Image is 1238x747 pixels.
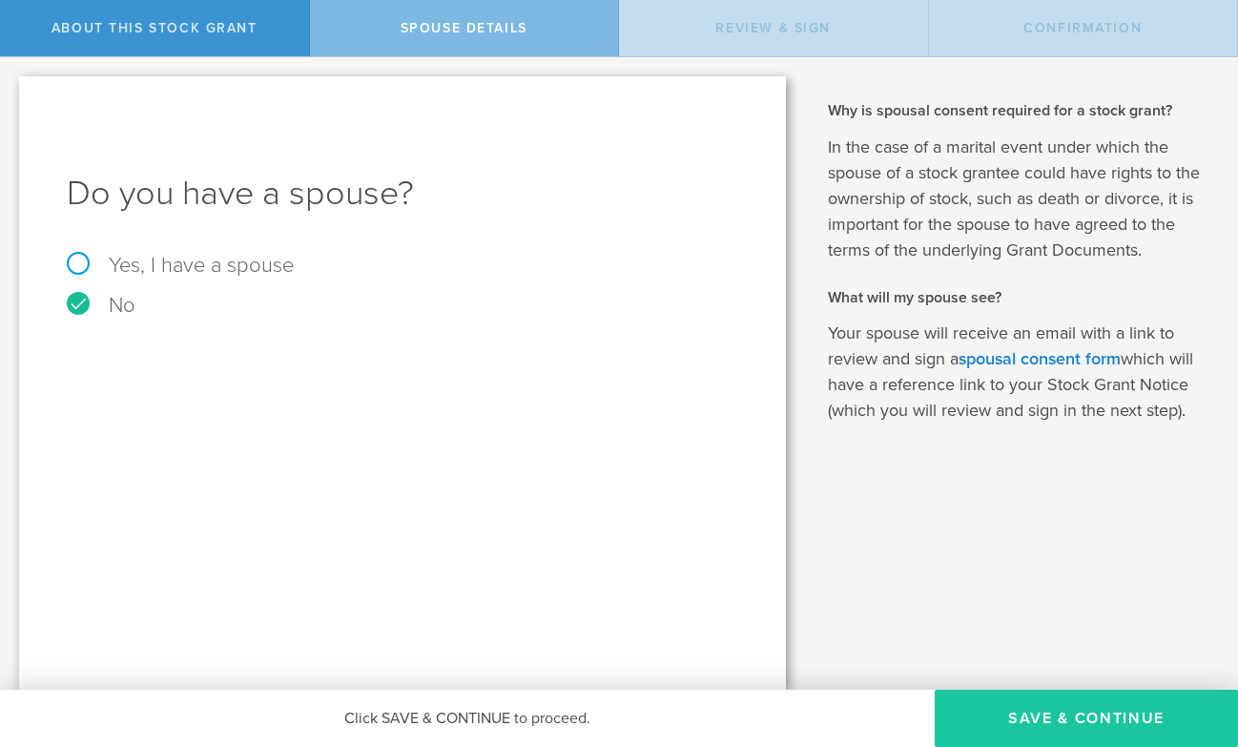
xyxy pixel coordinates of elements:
[828,100,1209,121] h2: Why is spousal consent required for a stock grant?
[828,287,1209,308] h2: What will my spouse see?
[715,20,831,36] span: Review & Sign
[828,321,1209,424] p: Your spouse will receive an email with a link to review and sign a which will have a reference li...
[959,348,1121,369] a: spousal consent form
[828,135,1209,263] p: In the case of a marital event under which the spouse of a stock grantee could have rights to the...
[67,171,738,217] h1: Do you have a spouse?
[1023,20,1142,36] span: Confirmation
[935,690,1238,747] button: Save & Continue
[67,295,738,316] label: No
[67,255,738,276] label: Yes, I have a spouse
[52,20,258,36] span: About this stock grant
[401,20,527,36] span: Spouse Details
